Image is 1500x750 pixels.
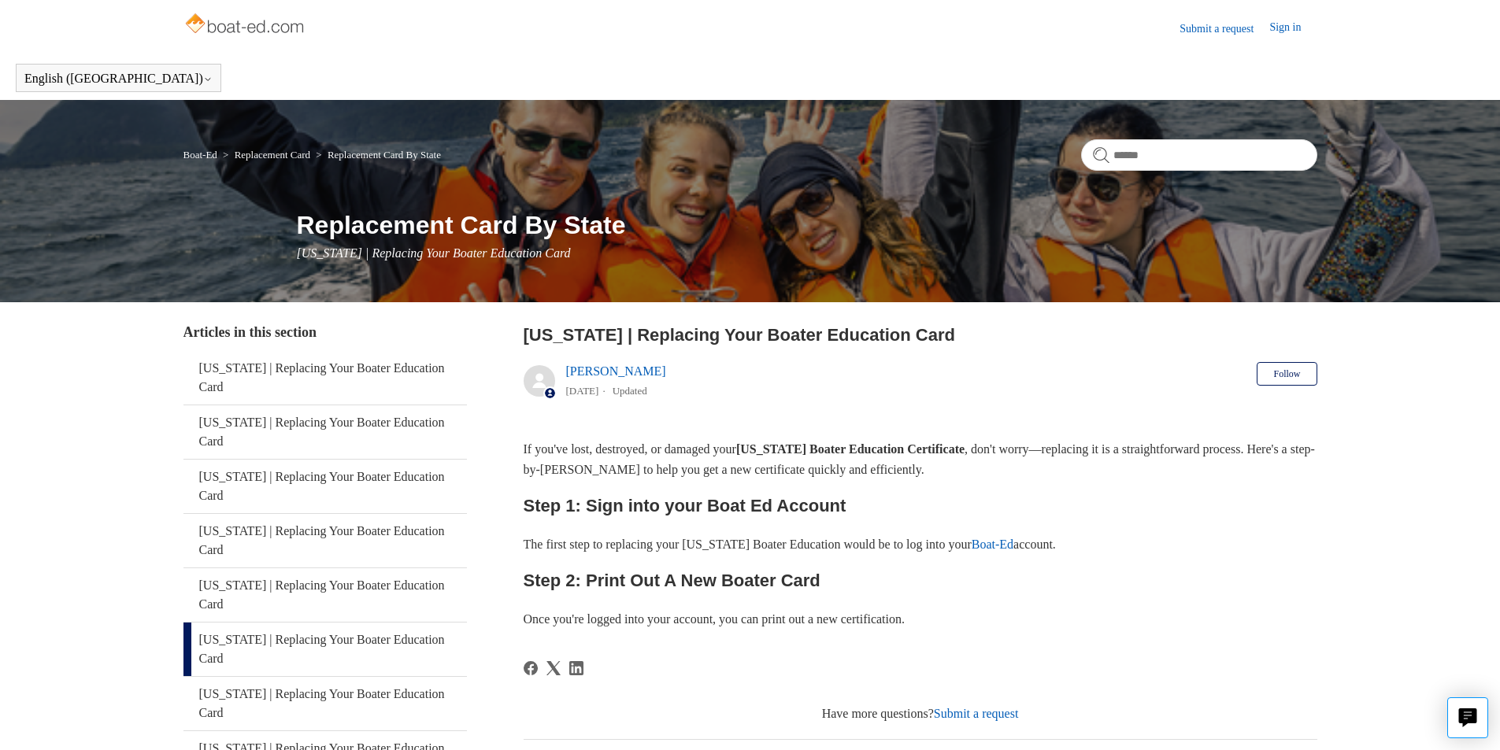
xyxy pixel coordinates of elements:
[24,72,213,86] button: English ([GEOGRAPHIC_DATA])
[183,568,467,622] a: [US_STATE] | Replacing Your Boater Education Card
[220,149,313,161] li: Replacement Card
[524,661,538,675] a: Facebook
[524,704,1317,723] div: Have more questions?
[524,609,1317,630] p: Once you're logged into your account, you can print out a new certification.
[524,439,1317,479] p: If you've lost, destroyed, or damaged your , don't worry—replacing it is a straightforward proces...
[566,385,599,397] time: 05/22/2024, 15:05
[183,351,467,405] a: [US_STATE] | Replacing Your Boater Education Card
[546,661,561,675] a: X Corp
[569,661,583,675] svg: Share this page on LinkedIn
[524,322,1317,348] h2: Vermont | Replacing Your Boater Education Card
[313,149,441,161] li: Replacement Card By State
[736,442,965,456] strong: [US_STATE] Boater Education Certificate
[183,149,220,161] li: Boat-Ed
[183,460,467,513] a: [US_STATE] | Replacing Your Boater Education Card
[524,567,1317,594] h2: Step 2: Print Out A New Boater Card
[934,707,1019,720] a: Submit a request
[566,364,666,378] a: [PERSON_NAME]
[569,661,583,675] a: LinkedIn
[183,405,467,459] a: [US_STATE] | Replacing Your Boater Education Card
[1257,362,1317,386] button: Follow Article
[613,385,647,397] li: Updated
[524,492,1317,519] h2: Step 1: Sign into your Boat Ed Account
[1180,20,1269,37] a: Submit a request
[1447,697,1488,738] button: Live chat
[524,534,1317,555] p: The first step to replacing your [US_STATE] Boater Education would be to log into your account.
[183,677,467,730] a: [US_STATE] | Replacing Your Boater Education Card
[972,538,1013,551] a: Boat-Ed
[297,206,1317,244] h1: Replacement Card By State
[183,9,309,41] img: Boat-Ed Help Center home page
[1081,139,1317,171] input: Search
[546,661,561,675] svg: Share this page on X Corp
[183,149,217,161] a: Boat-Ed
[183,324,317,340] span: Articles in this section
[328,149,441,161] a: Replacement Card By State
[1269,19,1317,38] a: Sign in
[524,661,538,675] svg: Share this page on Facebook
[183,514,467,567] a: [US_STATE] | Replacing Your Boater Education Card
[297,246,571,260] span: [US_STATE] | Replacing Your Boater Education Card
[235,149,310,161] a: Replacement Card
[183,623,467,676] a: [US_STATE] | Replacing Your Boater Education Card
